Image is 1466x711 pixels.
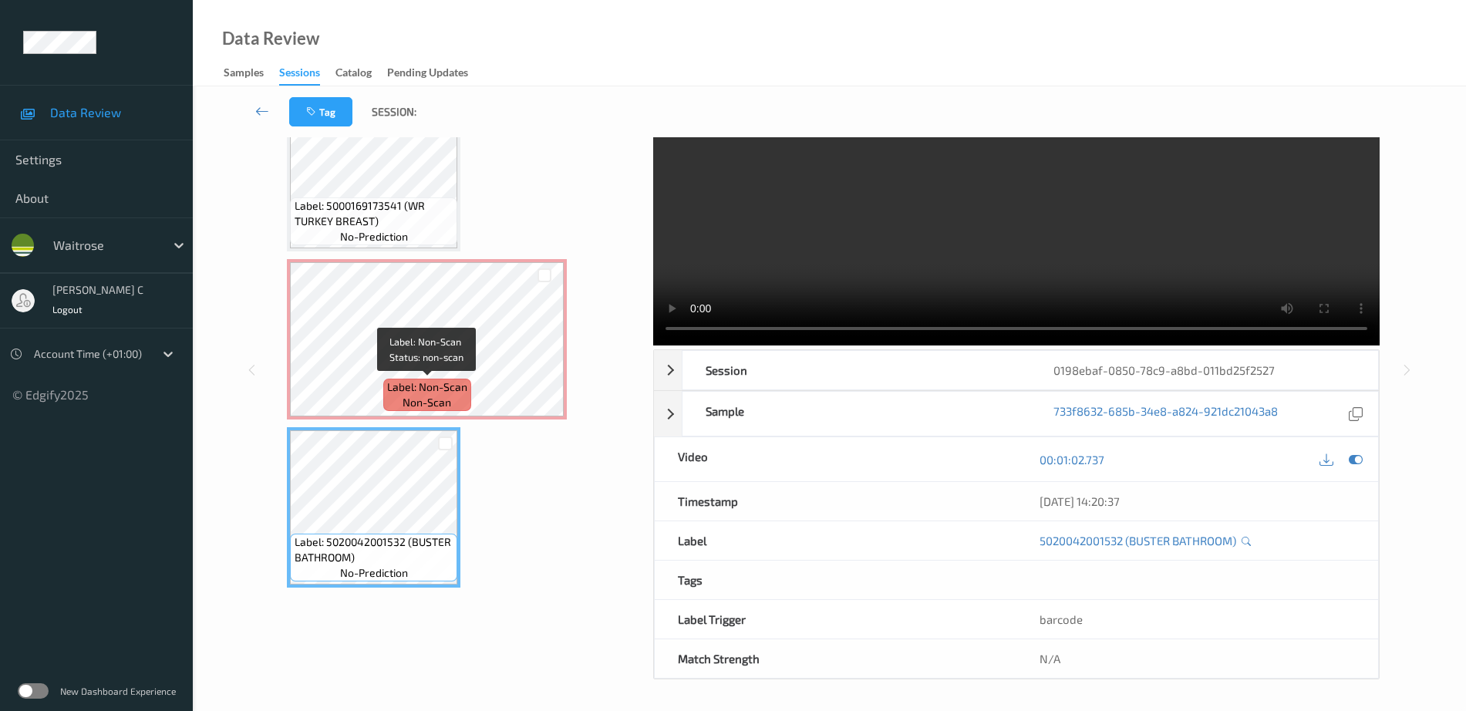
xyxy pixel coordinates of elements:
button: Tag [289,97,352,126]
span: Label: Non-Scan [387,379,467,395]
div: Video [655,437,1016,481]
div: N/A [1016,639,1378,678]
a: 5020042001532 (BUSTER BATHROOM) [1040,533,1236,548]
div: [DATE] 14:20:37 [1040,494,1355,509]
div: Sessions [279,65,320,86]
span: Label: 5000169173541 (WR TURKEY BREAST) [295,198,454,229]
a: Sessions [279,62,335,86]
a: 733f8632-685b-34e8-a824-921dc21043a8 [1053,403,1278,424]
span: no-prediction [340,229,408,244]
div: Pending Updates [387,65,468,84]
div: Sample [682,392,1030,436]
div: 0198ebaf-0850-78c9-a8bd-011bd25f2527 [1030,351,1378,389]
a: Samples [224,62,279,84]
div: Label Trigger [655,600,1016,639]
span: no-prediction [340,565,408,581]
div: Catalog [335,65,372,84]
div: Session [682,351,1030,389]
span: Session: [372,104,416,120]
div: Samples [224,65,264,84]
div: Match Strength [655,639,1016,678]
div: Session0198ebaf-0850-78c9-a8bd-011bd25f2527 [654,350,1379,390]
div: barcode [1016,600,1378,639]
div: Timestamp [655,482,1016,521]
a: Pending Updates [387,62,484,84]
div: Data Review [222,31,319,46]
div: Tags [655,561,1016,599]
span: non-scan [403,395,451,410]
div: Sample733f8632-685b-34e8-a824-921dc21043a8 [654,391,1379,436]
span: Label: 5020042001532 (BUSTER BATHROOM) [295,534,454,565]
a: 00:01:02.737 [1040,452,1104,467]
div: Label [655,521,1016,560]
a: Catalog [335,62,387,84]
